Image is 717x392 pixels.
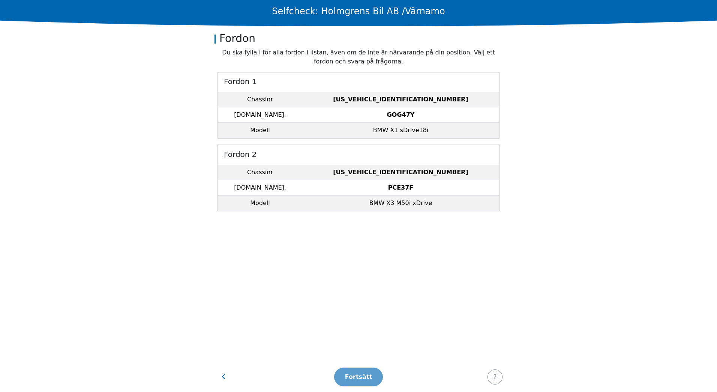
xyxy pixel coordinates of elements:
[218,123,302,138] td: Modell
[218,196,302,211] td: Modell
[217,48,499,66] p: Du ska fylla i för alla fordon i listan, även om de inte är närvarande på din position. Välj ett ...
[487,369,502,384] button: ?
[333,96,468,103] strong: [US_VEHICLE_IDENTIFICATION_NUMBER]
[333,169,468,176] strong: [US_VEHICLE_IDENTIFICATION_NUMBER]
[218,145,499,162] h5: Fordon 2
[218,165,302,180] td: Chassinr
[218,72,499,89] h5: Fordon 1
[218,107,302,123] td: [DOMAIN_NAME].
[492,372,498,381] div: ?
[302,196,499,211] td: BMW X3 M50i xDrive
[302,123,499,138] td: BMW X1 sDrive18i
[218,92,302,107] td: Chassinr
[218,180,302,196] td: [DOMAIN_NAME].
[272,6,445,17] h1: Selfcheck: Holmgrens Bil AB /Värnamo
[388,184,414,191] strong: PCE37F
[214,32,502,45] h3: Fordon
[387,111,415,118] strong: GOG47Y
